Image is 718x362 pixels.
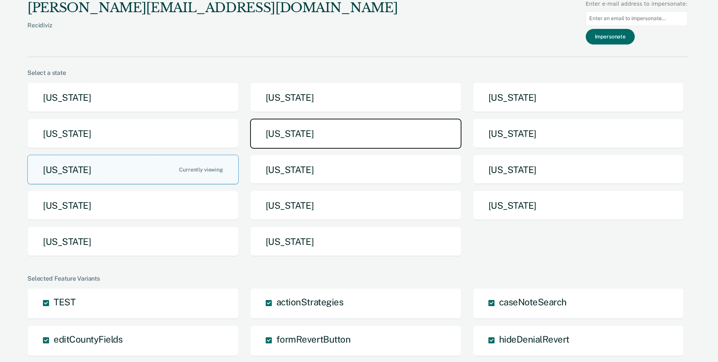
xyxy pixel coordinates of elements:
[27,119,239,149] button: [US_STATE]
[27,83,239,113] button: [US_STATE]
[276,334,350,345] span: formRevertButton
[27,275,688,282] div: Selected Feature Variants
[473,191,684,221] button: [US_STATE]
[54,297,75,307] span: TEST
[250,191,461,221] button: [US_STATE]
[586,29,635,44] button: Impersonate
[473,119,684,149] button: [US_STATE]
[54,334,122,345] span: editCountyFields
[250,119,461,149] button: [US_STATE]
[27,155,239,185] button: [US_STATE]
[250,83,461,113] button: [US_STATE]
[473,155,684,185] button: [US_STATE]
[276,297,343,307] span: actionStrategies
[27,69,688,76] div: Select a state
[27,22,398,41] div: Recidiviz
[250,227,461,257] button: [US_STATE]
[586,11,688,26] input: Enter an email to impersonate...
[27,227,239,257] button: [US_STATE]
[250,155,461,185] button: [US_STATE]
[473,83,684,113] button: [US_STATE]
[499,297,567,307] span: caseNoteSearch
[27,191,239,221] button: [US_STATE]
[499,334,569,345] span: hideDenialRevert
